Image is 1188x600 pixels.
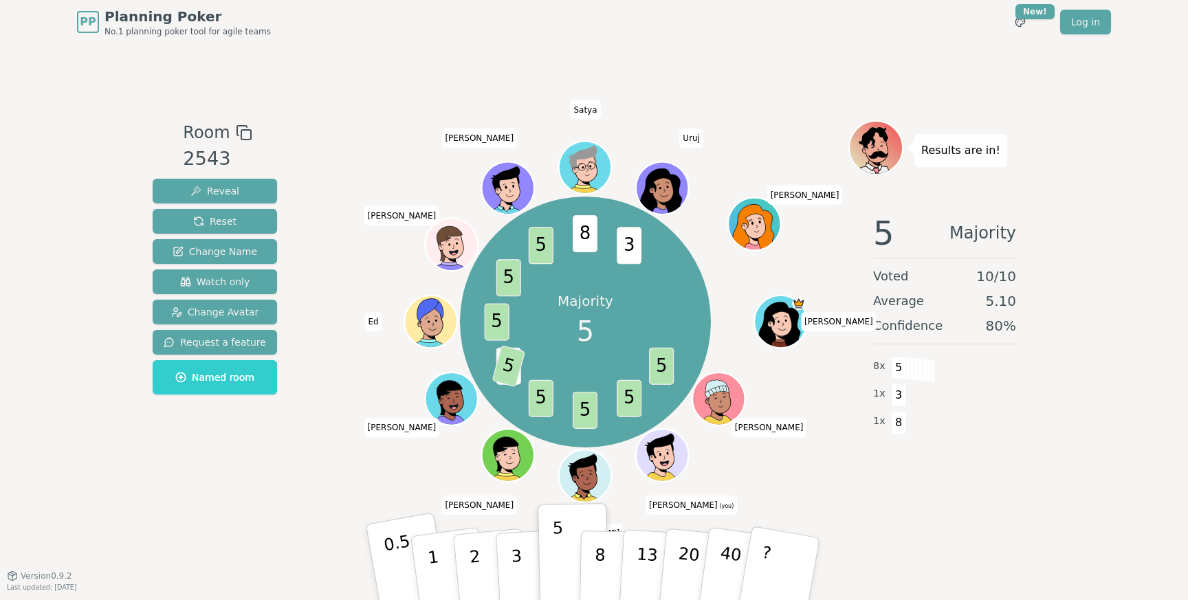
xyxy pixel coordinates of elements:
[492,345,526,387] span: 5
[441,129,517,148] span: Click to change your name
[171,305,259,319] span: Change Avatar
[173,245,257,258] span: Change Name
[873,386,885,401] span: 1 x
[646,496,737,515] span: Click to change your name
[104,26,271,37] span: No.1 planning poker tool for agile teams
[873,359,885,374] span: 8 x
[1008,10,1033,34] button: New!
[985,291,1016,311] span: 5.10
[558,291,613,311] p: Majority
[617,227,642,264] span: 3
[80,14,96,30] span: PP
[801,312,877,331] span: Click to change your name
[164,335,266,349] span: Request a feature
[190,184,239,198] span: Reveal
[638,431,687,480] button: Click to change your avatar
[529,227,553,264] span: 5
[573,392,597,429] span: 5
[679,129,703,148] span: Click to change your name
[731,419,807,438] span: Click to change your name
[873,316,943,335] span: Confidence
[153,300,277,324] button: Change Avatar
[891,356,907,379] span: 5
[364,312,382,331] span: Click to change your name
[577,311,594,352] span: 5
[183,145,252,173] div: 2543
[873,216,894,249] span: 5
[529,380,553,417] span: 5
[183,120,230,145] span: Room
[7,570,72,581] button: Version0.9.2
[873,267,909,286] span: Voted
[793,297,806,310] span: Nancy is the host
[986,316,1016,335] span: 80 %
[767,186,843,205] span: Click to change your name
[496,259,521,296] span: 5
[718,504,734,510] span: (you)
[153,239,277,264] button: Change Name
[153,179,277,203] button: Reveal
[573,215,597,252] span: 8
[153,209,277,234] button: Reset
[364,419,440,438] span: Click to change your name
[570,100,600,120] span: Click to change your name
[873,291,924,311] span: Average
[364,206,440,225] span: Click to change your name
[21,570,72,581] span: Version 0.9.2
[617,380,642,417] span: 5
[949,216,1016,249] span: Majority
[441,496,517,515] span: Click to change your name
[650,348,674,385] span: 5
[77,7,271,37] a: PPPlanning PokerNo.1 planning poker tool for agile teams
[104,7,271,26] span: Planning Poker
[153,330,277,355] button: Request a feature
[891,411,907,434] span: 8
[180,275,250,289] span: Watch only
[976,267,1016,286] span: 10 / 10
[153,269,277,294] button: Watch only
[175,370,254,384] span: Named room
[553,518,564,592] p: 5
[921,141,1000,160] p: Results are in!
[153,360,277,395] button: Named room
[193,214,236,228] span: Reset
[1060,10,1111,34] a: Log in
[7,584,77,591] span: Last updated: [DATE]
[891,384,907,407] span: 3
[1015,4,1055,19] div: New!
[485,303,509,340] span: 5
[873,414,885,429] span: 1 x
